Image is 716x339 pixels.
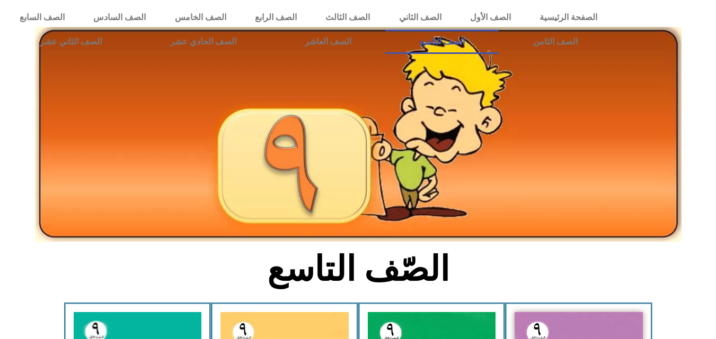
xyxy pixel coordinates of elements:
a: الصف الثاني عشر [5,30,136,54]
a: الصفحة الرئيسية [525,5,612,30]
a: الصف الحادي عشر [136,30,270,54]
a: الصف الخامس [161,5,241,30]
a: الصف العاشر [270,30,385,54]
a: الصف التاسع [385,30,499,54]
a: الصف الرابع [241,5,311,30]
a: الصف الثامن [499,30,612,54]
a: الصف السادس [79,5,160,30]
a: الصف الأول [456,5,525,30]
a: الصف السابع [5,5,79,30]
h2: الصّف التاسع [183,249,533,290]
a: الصف الثالث [311,5,384,30]
a: الصف الثاني [385,5,456,30]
